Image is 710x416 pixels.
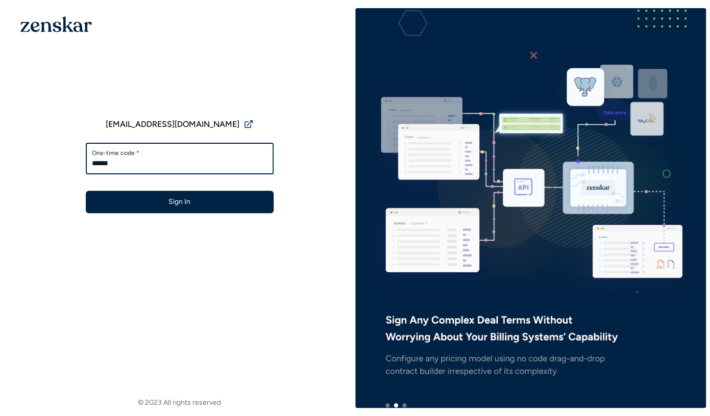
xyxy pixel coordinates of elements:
footer: © 2023 All rights reserved [4,398,355,408]
span: [EMAIL_ADDRESS][DOMAIN_NAME] [106,118,239,131]
img: 1OGAJ2xQqyY4LXKgY66KYq0eOWRCkrZdAb3gUhuVAqdWPZE9SRJmCz+oDMSn4zDLXe31Ii730ItAGKgCKgCCgCikA4Av8PJUP... [20,16,92,32]
button: Sign In [86,191,274,213]
label: One-time code * [92,149,267,157]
